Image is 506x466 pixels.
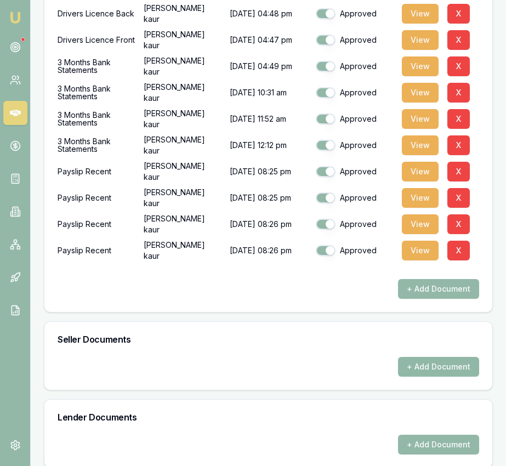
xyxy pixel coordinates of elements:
div: Approved [316,35,393,46]
div: Approved [316,61,393,72]
p: [PERSON_NAME] kaur [144,187,221,209]
div: 3 Months Bank Statements [58,55,135,77]
button: X [447,188,470,208]
button: + Add Document [398,357,479,377]
div: Approved [316,8,393,19]
button: View [402,214,439,234]
button: X [447,241,470,260]
button: + Add Document [398,279,479,299]
div: Approved [316,192,393,203]
button: X [447,214,470,234]
button: + Add Document [398,435,479,454]
button: X [447,30,470,50]
p: [DATE] 08:26 pm [230,240,307,262]
button: View [402,30,439,50]
div: Payslip Recent [58,161,135,183]
p: [DATE] 04:48 pm [230,3,307,25]
div: Approved [316,245,393,256]
h3: Seller Documents [58,335,479,344]
button: X [447,4,470,24]
p: [PERSON_NAME] kaur [144,82,221,104]
button: View [402,162,439,181]
p: [DATE] 04:49 pm [230,55,307,77]
p: [PERSON_NAME] kaur [144,134,221,156]
div: Drivers Licence Front [58,29,135,51]
div: Approved [316,140,393,151]
button: View [402,241,439,260]
div: 3 Months Bank Statements [58,134,135,156]
div: 3 Months Bank Statements [58,82,135,104]
div: Approved [316,113,393,124]
div: Payslip Recent [58,213,135,235]
button: X [447,109,470,129]
h3: Lender Documents [58,413,479,422]
p: [DATE] 04:47 pm [230,29,307,51]
p: [PERSON_NAME] kaur [144,108,221,130]
button: View [402,4,439,24]
p: [PERSON_NAME] kaur [144,213,221,235]
p: [PERSON_NAME] kaur [144,161,221,183]
button: View [402,188,439,208]
div: Payslip Recent [58,187,135,209]
button: View [402,135,439,155]
p: [PERSON_NAME] kaur [144,29,221,51]
div: Drivers Licence Back [58,3,135,25]
p: [DATE] 11:52 am [230,108,307,130]
button: X [447,135,470,155]
button: X [447,162,470,181]
button: View [402,56,439,76]
p: [DATE] 12:12 pm [230,134,307,156]
p: [PERSON_NAME] kaur [144,3,221,25]
div: Approved [316,87,393,98]
p: [DATE] 08:25 pm [230,187,307,209]
p: [DATE] 08:25 pm [230,161,307,183]
p: [PERSON_NAME] kaur [144,240,221,262]
p: [DATE] 08:26 pm [230,213,307,235]
button: View [402,109,439,129]
div: Approved [316,219,393,230]
button: View [402,83,439,103]
div: Approved [316,166,393,177]
img: emu-icon-u.png [9,11,22,24]
div: Payslip Recent [58,240,135,262]
p: [PERSON_NAME] kaur [144,55,221,77]
p: [DATE] 10:31 am [230,82,307,104]
div: 3 Months Bank Statements [58,108,135,130]
button: X [447,83,470,103]
button: X [447,56,470,76]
